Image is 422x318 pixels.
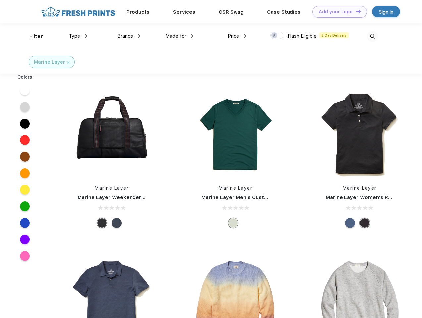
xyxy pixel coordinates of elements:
a: Services [173,9,195,15]
span: Brands [117,33,133,39]
img: fo%20logo%202.webp [39,6,117,18]
a: Marine Layer Men's Custom Dyed Signature V-Neck [201,194,333,200]
span: 5 Day Delivery [319,32,349,38]
a: Marine Layer Weekender Bag [78,194,152,200]
img: dropdown.png [85,34,87,38]
div: Black [360,218,370,228]
img: func=resize&h=266 [68,90,156,178]
div: Navy [345,218,355,228]
a: Marine Layer [343,185,377,191]
img: dropdown.png [244,34,246,38]
span: Flash Eligible [288,33,317,39]
img: filter_cancel.svg [67,61,69,64]
span: Type [69,33,80,39]
img: func=resize&h=266 [191,90,280,178]
a: Marine Layer [95,185,129,191]
div: Filter [29,33,43,40]
img: dropdown.png [191,34,193,38]
div: Any Color [228,218,238,228]
div: Phantom [97,218,107,228]
img: DT [356,10,361,13]
div: Marine Layer [34,59,65,66]
img: desktop_search.svg [367,31,378,42]
div: Colors [12,74,38,80]
a: CSR Swag [219,9,244,15]
a: Marine Layer [219,185,252,191]
a: Sign in [372,6,400,17]
img: dropdown.png [138,34,140,38]
span: Price [228,33,239,39]
div: Navy [112,218,122,228]
img: func=resize&h=266 [316,90,404,178]
span: Made for [165,33,186,39]
div: Sign in [379,8,393,16]
div: Add your Logo [319,9,353,15]
a: Products [126,9,150,15]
